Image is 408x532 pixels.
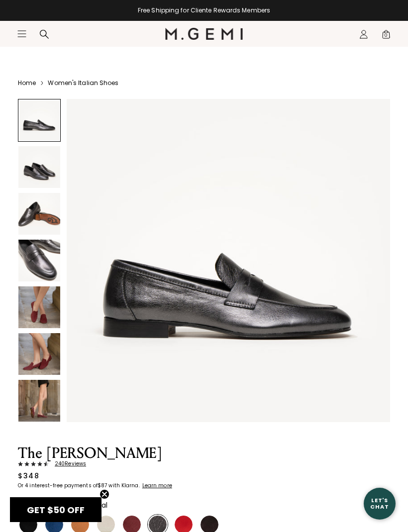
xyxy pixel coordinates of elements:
[381,31,391,41] span: 0
[108,482,141,489] klarna-placement-style-body: with Klarna
[18,286,60,328] img: The Sacca Donna
[10,497,102,522] div: GET $50 OFFClose teaser
[100,489,109,499] button: Close teaser
[49,461,86,467] span: 240 Review s
[141,483,172,489] a: Learn more
[18,446,225,461] h1: The [PERSON_NAME]
[67,99,390,422] img: The Sacca Donna
[18,482,98,489] klarna-placement-style-body: Or 4 interest-free payments of
[98,482,107,489] klarna-placement-style-amount: $87
[48,79,118,87] a: Women's Italian Shoes
[142,482,172,489] klarna-placement-style-cta: Learn more
[18,146,60,188] img: The Sacca Donna
[18,240,60,281] img: The Sacca Donna
[165,28,243,40] img: M.Gemi
[18,471,39,481] div: $348
[18,333,60,375] img: The Sacca Donna
[364,497,396,510] div: Let's Chat
[18,380,60,422] img: The Sacca Donna
[18,461,225,467] a: 240Reviews
[18,79,36,87] a: Home
[17,29,27,39] button: Open site menu
[18,193,60,235] img: The Sacca Donna
[27,504,85,516] span: GET $50 OFF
